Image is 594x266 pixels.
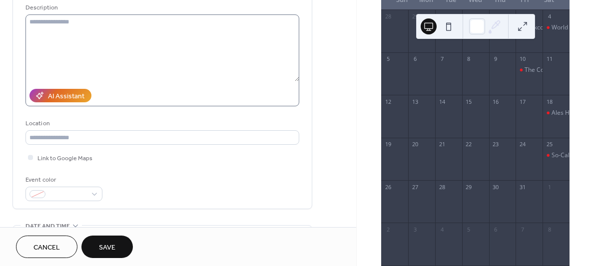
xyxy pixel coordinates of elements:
div: 3 [519,13,526,20]
div: 18 [546,98,553,105]
button: Cancel [16,236,77,258]
div: 1 [546,183,553,191]
div: 26 [384,183,392,191]
div: 16 [492,98,500,105]
div: Location [25,118,297,129]
div: 2 [492,13,500,20]
div: 25 [546,141,553,148]
button: Save [81,236,133,258]
div: So-Cal Tacos [543,151,570,160]
div: 1 [465,13,473,20]
div: 7 [438,55,446,63]
div: 29 [411,13,419,20]
div: 21 [438,141,446,148]
div: 30 [492,183,500,191]
span: Cancel [33,243,60,253]
div: 24 [519,141,526,148]
div: 8 [546,226,553,233]
div: 13 [411,98,419,105]
div: 15 [465,98,473,105]
div: 3 [411,226,419,233]
div: 5 [465,226,473,233]
div: 28 [384,13,392,20]
div: 6 [411,55,419,63]
div: 28 [438,183,446,191]
div: World Plates food truck [543,23,570,32]
div: Porkccentric [525,23,559,32]
span: Save [99,243,115,253]
div: 17 [519,98,526,105]
div: 8 [465,55,473,63]
div: AI Assistant [48,91,84,102]
div: The Corndog Company [516,66,543,74]
div: 9 [492,55,500,63]
div: 7 [519,226,526,233]
div: 11 [546,55,553,63]
div: 31 [519,183,526,191]
div: 20 [411,141,419,148]
div: 29 [465,183,473,191]
div: Ales Helping Tail's & SoCal Tacos [543,109,570,117]
div: 22 [465,141,473,148]
div: 5 [384,55,392,63]
div: 10 [519,55,526,63]
div: 4 [438,226,446,233]
div: Description [25,2,297,13]
div: So-Cal Tacos [552,151,588,160]
div: 27 [411,183,419,191]
div: 23 [492,141,500,148]
span: Link to Google Maps [37,153,92,164]
div: 19 [384,141,392,148]
div: 6 [492,226,500,233]
div: The Corndog Company [525,66,589,74]
div: 30 [438,13,446,20]
div: Event color [25,175,100,185]
div: 14 [438,98,446,105]
button: AI Assistant [29,89,91,102]
div: 4 [546,13,553,20]
div: 12 [384,98,392,105]
span: Date and time [25,221,70,232]
div: 2 [384,226,392,233]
